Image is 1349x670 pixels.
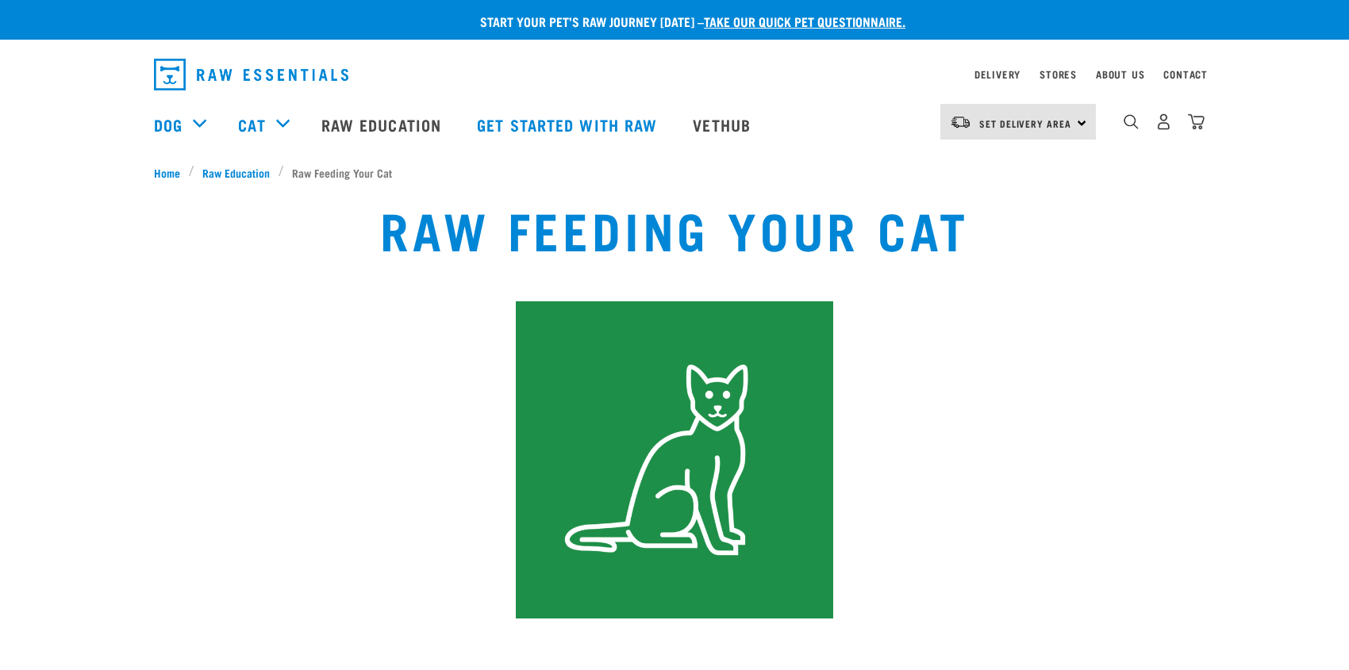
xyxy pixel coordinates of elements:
[516,301,833,618] img: 3.png
[1124,114,1139,129] img: home-icon-1@2x.png
[974,71,1020,77] a: Delivery
[1096,71,1144,77] a: About Us
[238,113,265,136] a: Cat
[950,115,971,129] img: van-moving.png
[1188,113,1205,130] img: home-icon@2x.png
[202,164,270,181] span: Raw Education
[306,93,461,156] a: Raw Education
[141,52,1208,97] nav: dropdown navigation
[1040,71,1077,77] a: Stores
[677,93,771,156] a: Vethub
[979,121,1071,126] span: Set Delivery Area
[154,164,189,181] a: Home
[1163,71,1208,77] a: Contact
[380,200,968,257] h1: Raw Feeding Your Cat
[154,59,348,90] img: Raw Essentials Logo
[194,164,279,181] a: Raw Education
[154,113,183,136] a: Dog
[154,164,180,181] span: Home
[704,17,905,25] a: take our quick pet questionnaire.
[154,164,1195,181] nav: breadcrumbs
[1155,113,1172,130] img: user.png
[461,93,677,156] a: Get started with Raw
